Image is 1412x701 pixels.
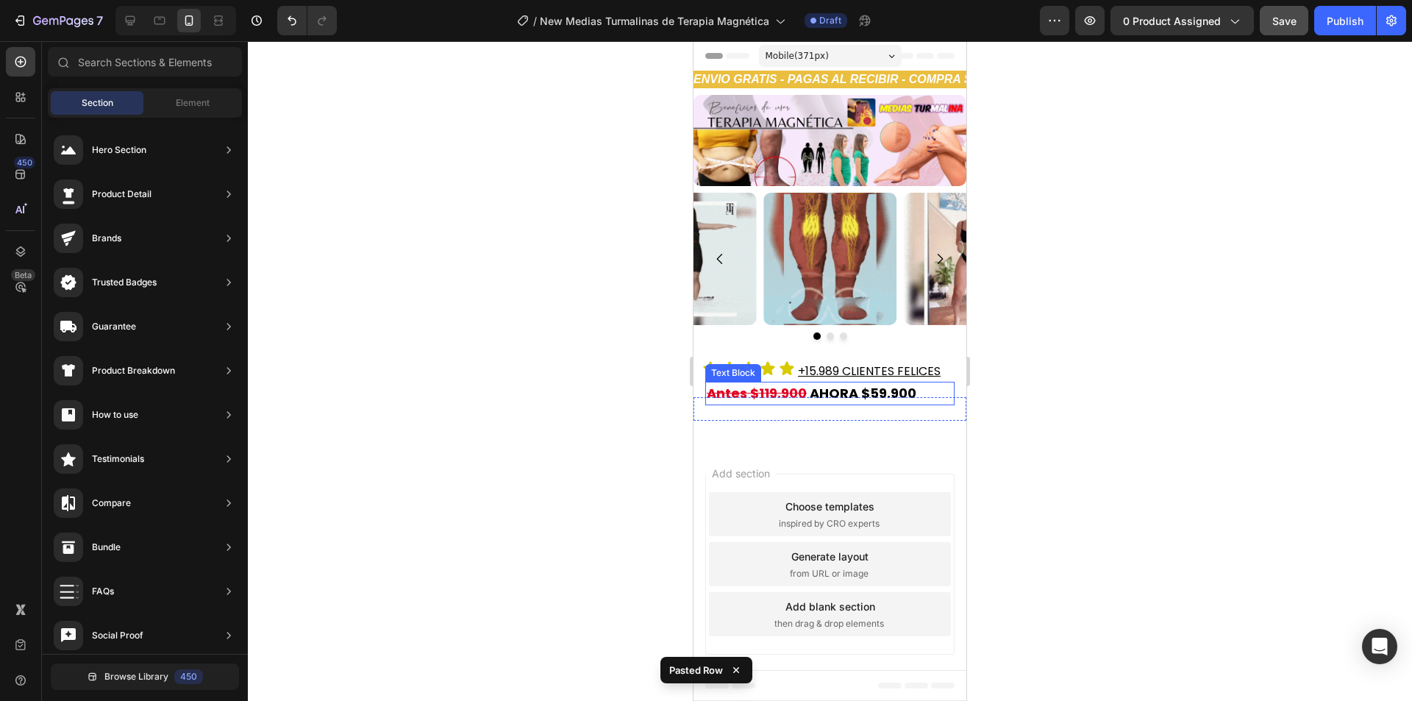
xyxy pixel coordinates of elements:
span: then drag & drop elements [81,576,190,589]
span: / [533,13,537,29]
button: Dot [120,291,127,299]
strong: Antes $119.900 [13,343,113,361]
span: 0 product assigned [1123,13,1221,29]
img: image_demo.jpg [210,152,343,285]
div: Choose templates [92,458,181,473]
button: 7 [6,6,110,35]
button: Dot [133,291,140,299]
button: Browse Library450 [51,663,239,690]
div: Compare [92,496,131,510]
span: Save [1272,15,1297,27]
span: +15.989 CLIENTES FELICES [104,321,247,338]
div: Add blank section [92,558,182,573]
div: Guarantee [92,319,136,334]
div: 450 [14,157,35,168]
span: New Medias Turmalinas de Terapia Magnética [540,13,769,29]
button: 0 product assigned [1110,6,1254,35]
div: Brands [92,231,121,246]
div: Beta [11,269,35,281]
div: Bundle [92,540,121,555]
span: Browse Library [104,670,168,683]
div: Publish [1327,13,1363,29]
div: Product Breakdown [92,363,175,378]
iframe: Design area [693,41,966,701]
button: Carousel Back Arrow [7,199,46,237]
span: from URL or image [96,526,175,539]
div: Generate layout [98,508,175,523]
div: Hero Section [92,143,146,157]
input: Search Sections & Elements [48,47,242,76]
button: Save [1260,6,1308,35]
div: FAQs [92,584,114,599]
p: 7 [96,12,103,29]
div: How to use [92,408,138,422]
span: Element [176,96,210,110]
span: Add section [13,424,82,440]
span: inspired by CRO experts [85,476,186,489]
p: Pasted Row [669,663,723,677]
div: Social Proof [92,628,143,643]
img: image_demo.jpg [70,152,203,285]
div: Undo/Redo [277,6,337,35]
div: Product Detail [92,187,151,202]
div: ENVIO GRATIS - PAGAS AL RECIBIR - COMPRA SEGURA - ENVIO GRATIS - PAGAS AL RECIBIR - COMPRA SEGURA [271,29,544,47]
button: Publish [1314,6,1376,35]
div: Text Block [15,325,65,338]
div: Open Intercom Messenger [1362,629,1397,664]
span: Section [82,96,113,110]
div: Testimonials [92,452,144,466]
div: Trusted Badges [92,275,157,290]
button: Carousel Next Arrow [227,199,265,237]
span: Draft [819,14,841,27]
div: 450 [174,669,203,684]
strong: AHORA $59.900 [116,343,223,361]
button: Dot [146,291,154,299]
